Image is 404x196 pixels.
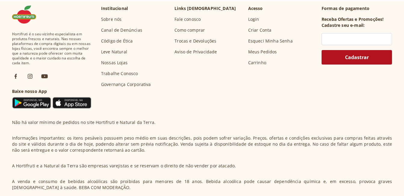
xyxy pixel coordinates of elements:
[322,50,392,65] button: Cadastrar
[322,5,392,11] p: Formas de pagamento
[174,38,216,44] a: Trocas e Devoluções
[12,135,392,153] p: Informações importantes: os itens pesáveis possuem peso médio em suas descrições, pois podem sofr...
[12,163,236,169] p: A Hortifruti e a Natural da Terra são empresas varejistas e se reservam o direito de não vender p...
[174,16,201,22] a: Fale conosco
[101,81,151,87] a: Governança Corporativa
[101,38,133,44] a: Código de Ética
[101,60,128,66] a: Nossas Lojas
[12,88,91,94] h3: Baixe nosso App
[322,16,384,22] h3: Receba Ofertas e Promoções!
[248,60,266,66] a: Carrinho
[12,97,51,109] img: Google Play Icon
[41,73,48,80] img: ytb
[12,179,392,191] p: A venda e consumo de bebidas alcoólicas são proibidas para menores de 18 anos. Bebida alcoólica p...
[174,27,205,33] a: Como comprar
[248,38,293,44] a: Esqueci Minha Senha
[248,5,263,11] p: Acesso
[248,27,272,33] a: Criar Conta
[248,16,259,22] a: Login
[345,55,369,60] span: Cadastrar
[26,73,34,80] img: ig
[101,27,142,33] a: Canal de Denúncias
[12,32,91,65] span: Hortifruti é o seu vizinho especialista em produtos frescos e naturais. Nas nossas plataformas de...
[248,49,277,55] a: Meus Pedidos
[12,119,156,125] p: Não há valor mínimo de pedidos no site Hortifruti e Natural da Terra.
[12,73,19,80] img: fb
[101,16,122,22] a: Sobre nós
[174,5,236,11] p: Links [DEMOGRAPHIC_DATA]
[52,97,91,109] img: App Store Icon
[101,49,127,55] a: Leve Natural
[322,22,365,28] h3: Cadastre seu e-mail:
[101,71,138,77] a: Trabalhe Conosco
[12,5,42,24] img: Hortifruti
[101,5,128,11] p: Institucional
[174,49,217,55] a: Aviso de Privacidade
